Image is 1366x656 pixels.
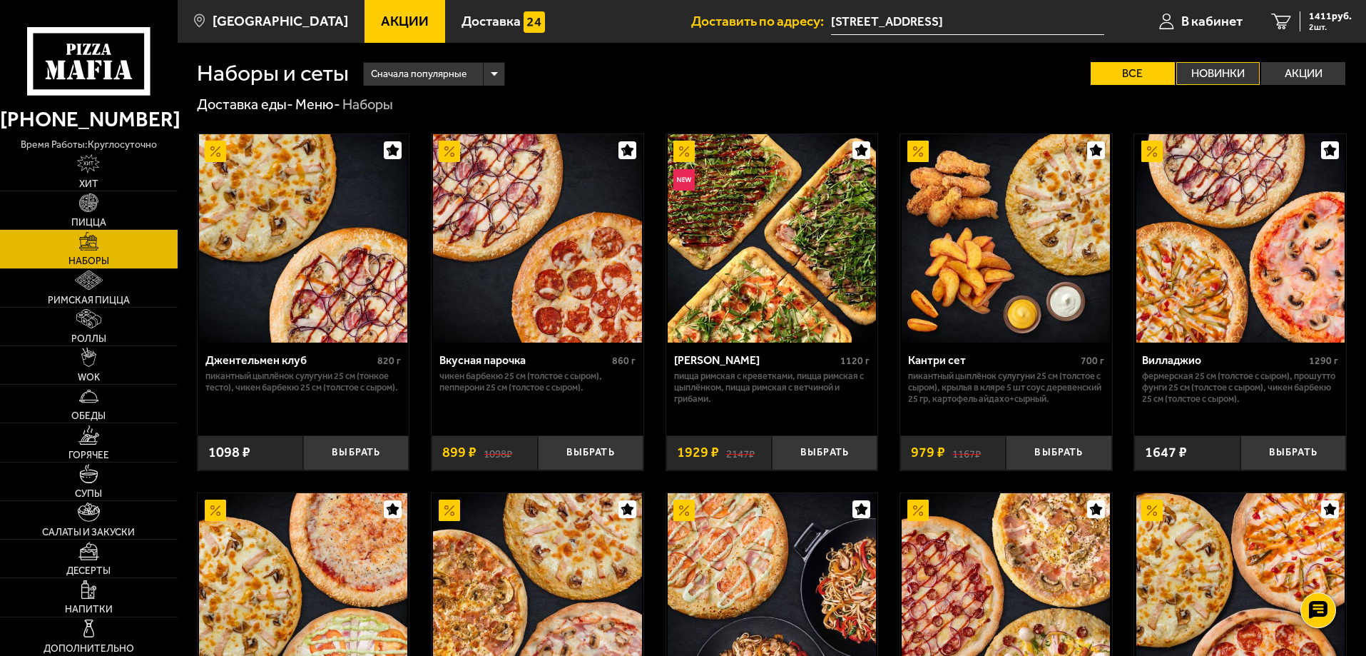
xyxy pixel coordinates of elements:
[1142,353,1305,367] div: Вилладжио
[208,445,250,460] span: 1098 ₽
[198,134,409,343] a: АкционныйДжентельмен клуб
[831,9,1104,35] span: проспект Будённого, 19к2
[439,370,636,393] p: Чикен Барбекю 25 см (толстое с сыром), Пепперони 25 см (толстое с сыром).
[433,134,641,343] img: Вкусная парочка
[68,256,109,266] span: Наборы
[462,14,521,28] span: Доставка
[1240,435,1346,470] button: Выбрать
[439,500,460,521] img: Акционный
[1141,141,1163,162] img: Акционный
[772,435,877,470] button: Выбрать
[295,96,340,113] a: Меню-
[907,500,929,521] img: Акционный
[79,179,98,189] span: Хит
[342,96,393,114] div: Наборы
[1006,435,1111,470] button: Выбрать
[666,134,878,343] a: АкционныйНовинкаМама Миа
[1091,62,1175,85] label: Все
[1261,62,1345,85] label: Акции
[1136,134,1345,343] img: Вилладжио
[1309,355,1338,367] span: 1290 г
[1141,500,1163,521] img: Акционный
[673,169,695,191] img: Новинка
[48,296,130,306] span: Римская пицца
[907,141,929,162] img: Акционный
[1309,11,1352,21] span: 1411 руб.
[65,605,113,615] span: Напитки
[1145,445,1187,460] span: 1647 ₽
[439,141,460,162] img: Акционный
[484,445,512,460] s: 1098 ₽
[1142,370,1338,405] p: Фермерская 25 см (толстое с сыром), Прошутто Фунги 25 см (толстое с сыром), Чикен Барбекю 25 см (...
[831,9,1104,35] input: Ваш адрес доставки
[197,62,349,85] h1: Наборы и сеты
[71,218,106,228] span: Пицца
[42,528,135,538] span: Салаты и закуски
[205,500,226,521] img: Акционный
[677,445,719,460] span: 1929 ₽
[66,566,111,576] span: Десерты
[205,141,226,162] img: Акционный
[199,134,407,343] img: Джентельмен клуб
[432,134,643,343] a: АкционныйВкусная парочка
[902,134,1110,343] img: Кантри сет
[908,370,1104,405] p: Пикантный цыплёнок сулугуни 25 см (толстое с сыром), крылья в кляре 5 шт соус деревенский 25 гр, ...
[1176,62,1260,85] label: Новинки
[442,445,476,460] span: 899 ₽
[439,353,608,367] div: Вкусная парочка
[952,445,981,460] s: 1167 ₽
[538,435,643,470] button: Выбрать
[78,373,100,383] span: WOK
[68,450,109,460] span: Горячее
[674,353,837,367] div: [PERSON_NAME]
[197,96,293,113] a: Доставка еды-
[908,353,1077,367] div: Кантри сет
[381,14,429,28] span: Акции
[205,370,402,393] p: Пикантный цыплёнок сулугуни 25 см (тонкое тесто), Чикен Барбекю 25 см (толстое с сыром).
[673,500,695,521] img: Акционный
[726,445,755,460] s: 2147 ₽
[44,644,134,654] span: Дополнительно
[1181,14,1243,28] span: В кабинет
[71,411,106,421] span: Обеды
[213,14,348,28] span: [GEOGRAPHIC_DATA]
[668,134,876,343] img: Мама Миа
[377,355,401,367] span: 820 г
[1081,355,1104,367] span: 700 г
[673,141,695,162] img: Акционный
[524,11,545,33] img: 15daf4d41897b9f0e9f617042186c801.svg
[71,334,106,344] span: Роллы
[612,355,636,367] span: 860 г
[1134,134,1346,343] a: АкционныйВилладжио
[900,134,1112,343] a: АкционныйКантри сет
[674,370,870,405] p: Пицца Римская с креветками, Пицца Римская с цыплёнком, Пицца Римская с ветчиной и грибами.
[1309,23,1352,31] span: 2 шт.
[75,489,102,499] span: Супы
[840,355,870,367] span: 1120 г
[691,14,831,28] span: Доставить по адресу:
[303,435,409,470] button: Выбрать
[911,445,945,460] span: 979 ₽
[371,61,467,88] span: Сначала популярные
[205,353,374,367] div: Джентельмен клуб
